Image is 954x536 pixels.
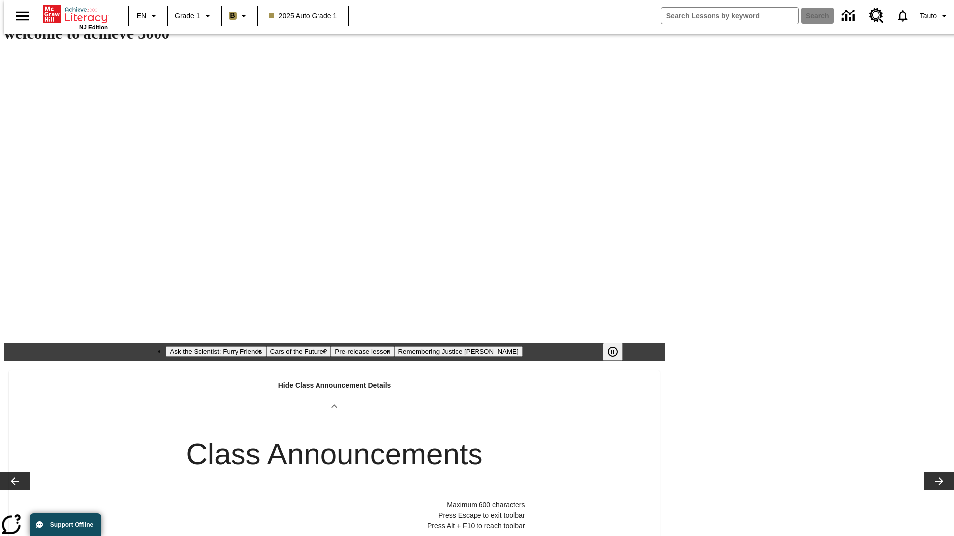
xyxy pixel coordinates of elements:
span: B [230,9,235,22]
span: EN [137,11,146,21]
p: Maximum 600 characters [144,500,525,510]
span: Grade 1 [175,11,200,21]
button: Pause [603,343,623,361]
span: Tauto [920,11,937,21]
button: Slide 2 Cars of the Future? [266,346,331,357]
button: Boost Class color is light brown. Change class color [225,7,254,25]
button: Slide 1 Ask the Scientist: Furry Friends [166,346,266,357]
a: Resource Center, Will open in new tab [863,2,890,29]
button: Slide 3 Pre-release lesson [331,346,394,357]
button: Profile/Settings [916,7,954,25]
div: Home [43,3,108,30]
button: Support Offline [30,513,101,536]
span: NJ Edition [79,24,108,30]
button: Language: EN, Select a language [132,7,164,25]
h2: Class Announcements [186,436,482,472]
a: Notifications [890,3,916,29]
button: Grade: Grade 1, Select a grade [171,7,218,25]
button: Slide 4 Remembering Justice O'Connor [394,346,522,357]
button: Open side menu [8,1,37,31]
p: Hide Class Announcement Details [278,380,391,391]
div: Hide Class Announcement Details [9,370,660,412]
button: Lesson carousel, Next [924,472,954,490]
span: 2025 Auto Grade 1 [269,11,337,21]
a: Home [43,4,108,24]
body: Maximum 600 characters Press Escape to exit toolbar Press Alt + F10 to reach toolbar [4,8,145,17]
input: search field [661,8,798,24]
a: Data Center [836,2,863,30]
p: Press Alt + F10 to reach toolbar [144,521,525,531]
div: Pause [603,343,633,361]
span: Support Offline [50,521,93,528]
p: Press Escape to exit toolbar [144,510,525,521]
